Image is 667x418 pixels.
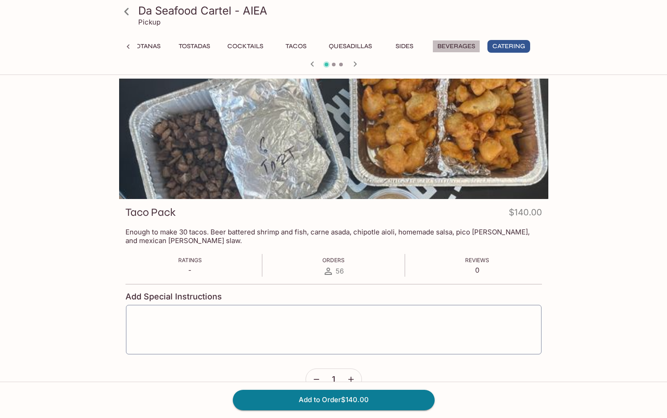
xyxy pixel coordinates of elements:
[322,257,345,264] span: Orders
[465,257,489,264] span: Reviews
[487,40,530,53] button: Catering
[125,205,176,219] h3: Taco Pack
[119,79,548,199] div: Taco Pack
[336,267,344,275] span: 56
[125,292,542,302] h4: Add Special Instructions
[138,18,160,26] p: Pickup
[233,390,435,410] button: Add to Order$140.00
[332,374,335,384] span: 1
[125,40,166,53] button: Botanas
[222,40,268,53] button: Cocktails
[174,40,215,53] button: Tostadas
[465,266,489,274] p: 0
[178,257,202,264] span: Ratings
[432,40,480,53] button: Beverages
[125,228,542,245] p: Enough to make 30 tacos. Beer battered shrimp and fish, carne asada, chipotle aioli, homemade sal...
[138,4,545,18] h3: Da Seafood Cartel - AIEA
[178,266,202,274] p: -
[509,205,542,223] h4: $140.00
[324,40,377,53] button: Quesadillas
[384,40,425,53] button: Sides
[276,40,316,53] button: Tacos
